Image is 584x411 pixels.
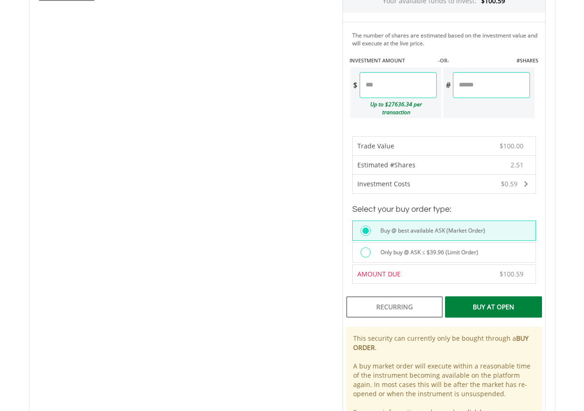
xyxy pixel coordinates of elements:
div: # [443,72,453,98]
span: Investment Costs [357,179,410,188]
div: $ [350,72,360,98]
span: AMOUNT DUE [357,270,401,278]
label: INVESTMENT AMOUNT [349,57,405,64]
span: Trade Value [357,141,394,150]
b: BUY ORDER [353,334,529,352]
h3: Select your buy order type: [352,203,536,216]
label: Only buy @ ASK ≤ $39.96 (Limit Order) [375,247,478,258]
div: Buy At Open [445,296,542,318]
span: $0.59 [501,179,518,188]
label: Buy @ best available ASK (Market Order) [375,226,485,236]
span: $100.59 [500,270,524,278]
label: #SHARES [517,57,538,64]
span: $100.00 [500,141,524,150]
div: Up to $27636.34 per transaction [350,98,437,118]
span: 2.51 [511,160,524,170]
div: Recurring [346,296,443,318]
div: The number of shares are estimated based on the investment value and will execute at the live price. [352,31,542,47]
span: Estimated #Shares [357,160,415,169]
label: -OR- [438,57,449,64]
